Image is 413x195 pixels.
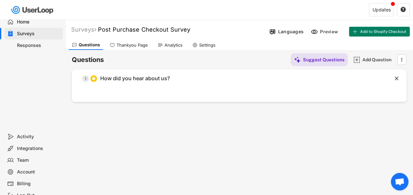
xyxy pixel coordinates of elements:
div: Surveys [71,26,96,33]
div: Integrations [17,145,60,152]
button:  [400,7,406,13]
text:  [401,7,406,12]
div: Thankyou Page [117,42,148,48]
div: How did you hear about us? [100,75,170,82]
img: Language%20Icon.svg [269,28,276,35]
div: Home [17,19,60,25]
img: userloop-logo-01.svg [10,3,56,17]
text:  [395,75,399,82]
button:  [398,55,405,65]
img: MagicMajor%20%28Purple%29.svg [294,56,301,63]
div: Surveys [17,31,60,37]
div: Questions [79,42,100,48]
div: Add Question [362,57,395,63]
a: Open chat [391,173,408,190]
div: Activity [17,134,60,140]
div: Billing [17,181,60,187]
div: Preview [320,29,340,35]
button:  [393,75,400,82]
div: Account [17,169,60,175]
font: Post Purchase Checkout Survey [98,26,190,33]
div: Analytics [165,42,183,48]
img: AddMajor.svg [353,56,360,63]
div: Settings [199,42,215,48]
span: Add to Shopify Checkout [360,30,406,34]
div: Suggest Questions [303,57,344,63]
div: Responses [17,42,60,49]
div: Updates [373,7,391,12]
div: Languages [278,29,304,35]
button: Add to Shopify Checkout [349,27,410,37]
div: Team [17,157,60,163]
div: 1 [82,77,89,80]
text:  [401,56,403,63]
h6: Questions [72,55,104,64]
img: CircleTickMinorWhite.svg [92,77,96,81]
